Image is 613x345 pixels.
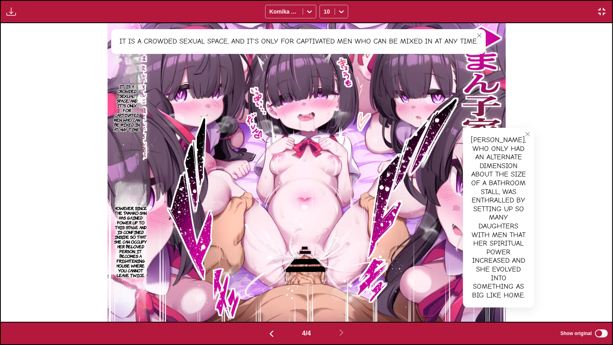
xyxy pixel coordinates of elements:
img: Manga Panel [107,23,506,322]
button: close-tooltip [521,128,534,141]
img: Next page [337,328,346,337]
img: Download translated images [6,7,16,16]
span: Show original [560,331,592,336]
p: However, since the tamako-san has gained power up to this stage and is confined inside so that sh... [111,204,150,279]
div: It is a crowded sexual space, and it's only for captivated men who can be mixed in at any time. [111,29,486,54]
img: Previous page [267,329,276,339]
div: [PERSON_NAME], who only had an alternate dimension about the size of a bathroom stall, was enthra... [463,128,534,307]
input: Show original [595,329,608,337]
button: close-tooltip [473,29,486,42]
p: It is a crowded sexual space, and it's only for captivated men who can be mixed in at any time. [111,82,142,133]
span: 4 / 4 [302,330,311,337]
